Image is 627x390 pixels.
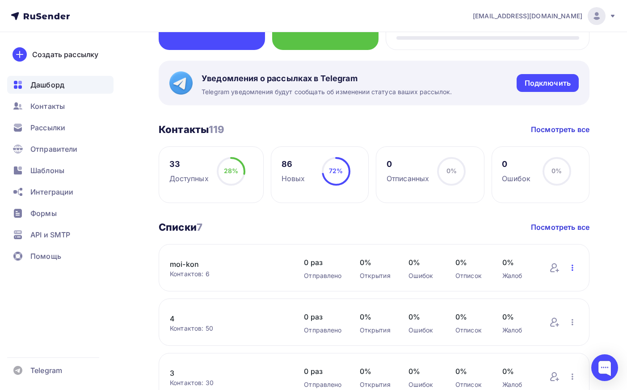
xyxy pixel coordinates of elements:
[304,271,341,280] div: Отправлено
[502,326,531,335] div: Жалоб
[455,326,484,335] div: Отписок
[408,326,438,335] div: Ошибок
[7,140,114,158] a: Отправители
[7,76,114,94] a: Дашборд
[304,326,341,335] div: Отправлено
[304,311,341,322] span: 0 раз
[304,366,341,377] span: 0 раз
[502,366,531,377] span: 0%
[30,165,64,176] span: Шаблоны
[32,49,98,60] div: Создать рассылку
[30,187,73,197] span: Интеграции
[525,78,571,88] div: Подключить
[408,271,438,280] div: Ошибок
[360,380,391,389] div: Открытия
[170,324,286,333] div: Контактов: 50
[455,271,484,280] div: Отписок
[7,162,114,179] a: Шаблоны
[360,257,391,268] span: 0%
[455,311,484,322] span: 0%
[159,221,202,233] h3: Списки
[360,366,391,377] span: 0%
[502,271,531,280] div: Жалоб
[531,222,589,232] a: Посмотреть все
[159,123,225,136] h3: Контакты
[304,257,341,268] span: 0 раз
[360,326,391,335] div: Открытия
[170,368,286,378] a: 3
[282,159,305,170] div: 86
[202,87,452,96] span: Telegram уведомления будут сообщать об изменении статуса ваших рассылок.
[169,173,209,184] div: Доступных
[502,380,531,389] div: Жалоб
[30,251,61,261] span: Помощь
[169,159,209,170] div: 33
[30,101,65,112] span: Контакты
[502,173,530,184] div: Ошибок
[170,259,286,270] a: moi-kon
[209,124,224,135] span: 119
[360,311,391,322] span: 0%
[408,366,438,377] span: 0%
[170,313,286,324] a: 4
[170,378,286,387] div: Контактов: 30
[30,144,78,154] span: Отправители
[304,380,341,389] div: Отправлено
[551,167,562,174] span: 0%
[7,119,114,137] a: Рассылки
[197,221,202,233] span: 7
[455,366,484,377] span: 0%
[502,311,531,322] span: 0%
[473,7,616,25] a: [EMAIL_ADDRESS][DOMAIN_NAME]
[502,257,531,268] span: 0%
[30,365,62,376] span: Telegram
[455,257,484,268] span: 0%
[7,97,114,115] a: Контакты
[30,229,70,240] span: API и SMTP
[408,311,438,322] span: 0%
[224,167,238,174] span: 28%
[473,12,582,21] span: [EMAIL_ADDRESS][DOMAIN_NAME]
[408,257,438,268] span: 0%
[282,173,305,184] div: Новых
[7,204,114,222] a: Формы
[30,208,57,219] span: Формы
[360,271,391,280] div: Открытия
[329,167,343,174] span: 72%
[387,173,429,184] div: Отписанных
[408,380,438,389] div: Ошибок
[531,124,589,135] a: Посмотреть все
[502,159,530,170] div: 0
[30,79,64,90] span: Дашборд
[387,159,429,170] div: 0
[170,270,286,278] div: Контактов: 6
[30,122,65,133] span: Рассылки
[446,167,457,174] span: 0%
[455,380,484,389] div: Отписок
[202,73,452,84] span: Уведомления о рассылках в Telegram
